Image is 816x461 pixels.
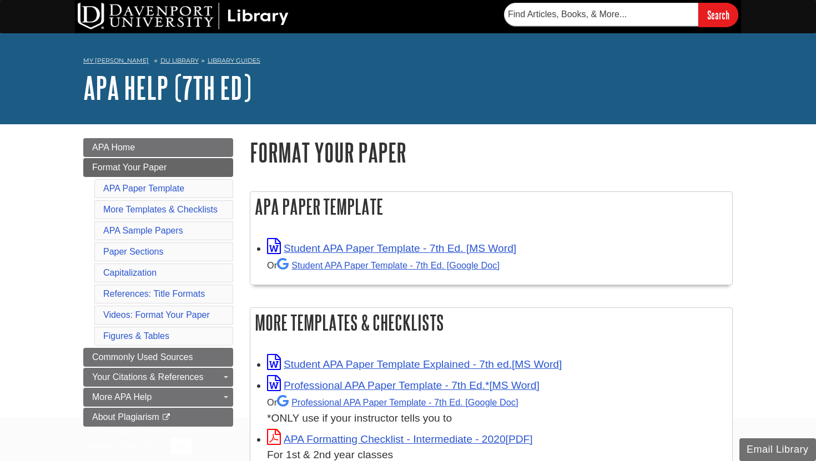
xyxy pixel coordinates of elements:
[92,412,159,422] span: About Plagiarism
[698,3,738,27] input: Search
[103,310,210,320] a: Videos: Format Your Paper
[83,348,233,367] a: Commonly Used Sources
[78,3,289,29] img: DU Library
[267,397,518,407] small: Or
[277,260,500,270] a: Student APA Paper Template - 7th Ed. [Google Doc]
[103,184,184,193] a: APA Paper Template
[83,53,733,71] nav: breadcrumb
[267,379,540,391] a: Link opens in new window
[103,226,183,235] a: APA Sample Papers
[83,368,233,387] a: Your Citations & References
[739,438,816,461] button: Email Library
[92,352,193,362] span: Commonly Used Sources
[160,57,199,64] a: DU Library
[83,158,233,177] a: Format Your Paper
[267,394,727,427] div: *ONLY use if your instructor tells you to
[103,331,169,341] a: Figures & Tables
[504,3,738,27] form: Searches DU Library's articles, books, and more
[504,3,698,26] input: Find Articles, Books, & More...
[83,138,233,427] div: Guide Page Menu
[83,388,233,407] a: More APA Help
[267,433,533,445] a: Link opens in new window
[92,372,203,382] span: Your Citations & References
[83,138,233,157] a: APA Home
[277,397,518,407] a: Professional APA Paper Template - 7th Ed.
[267,358,562,370] a: Link opens in new window
[103,205,218,214] a: More Templates & Checklists
[92,163,167,172] span: Format Your Paper
[83,56,149,65] a: My [PERSON_NAME]
[92,392,152,402] span: More APA Help
[162,414,171,421] i: This link opens in a new window
[250,192,732,221] h2: APA Paper Template
[103,289,205,298] a: References: Title Formats
[267,242,516,254] a: Link opens in new window
[103,268,157,277] a: Capitalization
[83,70,251,105] a: APA Help (7th Ed)
[103,247,164,256] a: Paper Sections
[250,138,733,166] h1: Format Your Paper
[208,57,260,64] a: Library Guides
[83,408,233,427] a: About Plagiarism
[92,143,135,152] span: APA Home
[267,260,500,270] small: Or
[250,308,732,337] h2: More Templates & Checklists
